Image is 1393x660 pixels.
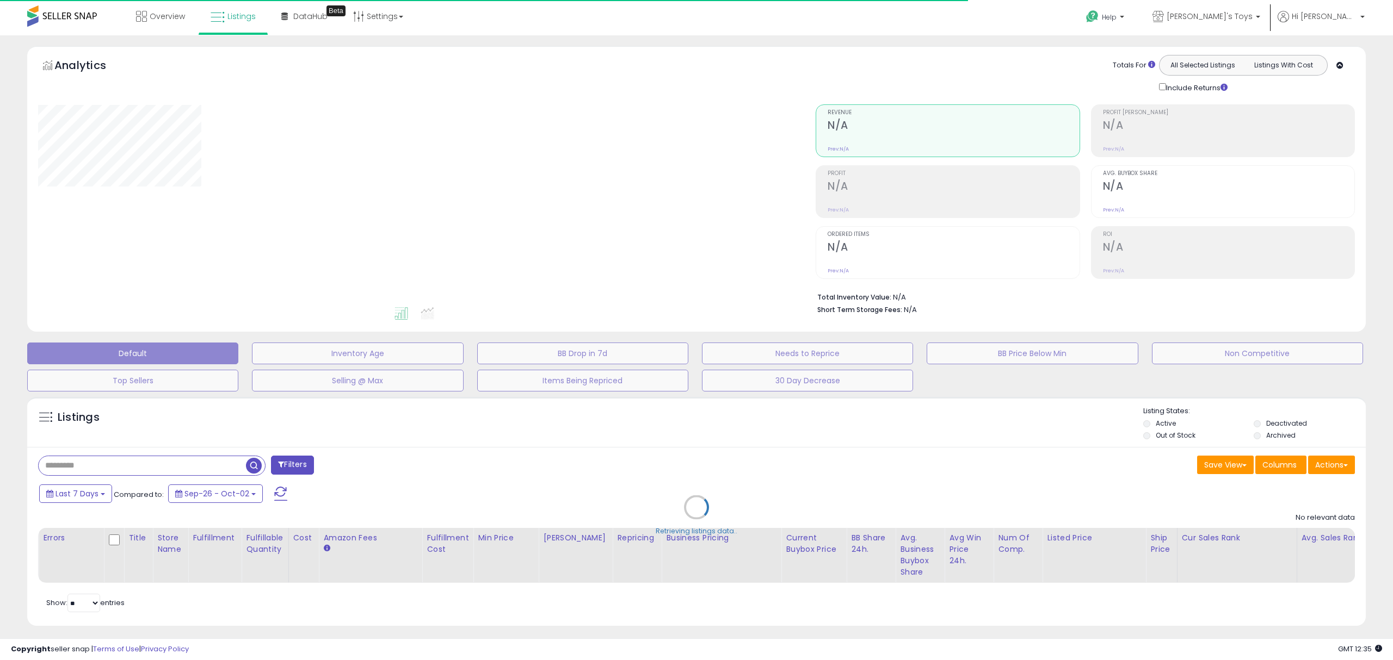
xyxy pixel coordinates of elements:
[1086,10,1099,23] i: Get Help
[828,171,1079,177] span: Profit
[27,343,238,364] button: Default
[93,644,139,654] a: Terms of Use
[1152,343,1363,364] button: Non Competitive
[828,267,849,274] small: Prev: N/A
[817,290,1347,303] li: N/A
[828,241,1079,256] h2: N/A
[1077,2,1135,35] a: Help
[11,644,51,654] strong: Copyright
[227,11,256,22] span: Listings
[1103,232,1354,238] span: ROI
[1103,241,1354,256] h2: N/A
[828,146,849,152] small: Prev: N/A
[817,292,891,302] b: Total Inventory Value:
[477,343,688,364] button: BB Drop in 7d
[1103,119,1354,134] h2: N/A
[828,207,849,213] small: Prev: N/A
[1103,267,1124,274] small: Prev: N/A
[1338,644,1382,654] span: 2025-10-10 12:35 GMT
[1113,60,1155,71] div: Totals For
[656,526,737,536] div: Retrieving listings data..
[702,343,913,364] button: Needs to Reprice
[702,370,913,391] button: 30 Day Decrease
[1103,146,1124,152] small: Prev: N/A
[1151,81,1241,94] div: Include Returns
[927,343,1138,364] button: BB Price Below Min
[11,644,189,655] div: seller snap | |
[1103,207,1124,213] small: Prev: N/A
[477,370,688,391] button: Items Being Repriced
[817,305,902,314] b: Short Term Storage Fees:
[141,644,189,654] a: Privacy Policy
[1243,58,1324,72] button: Listings With Cost
[1162,58,1243,72] button: All Selected Listings
[828,110,1079,116] span: Revenue
[1278,11,1365,35] a: Hi [PERSON_NAME]
[252,343,463,364] button: Inventory Age
[828,119,1079,134] h2: N/A
[1102,13,1117,22] span: Help
[828,232,1079,238] span: Ordered Items
[27,370,238,391] button: Top Sellers
[1292,11,1357,22] span: Hi [PERSON_NAME]
[1103,180,1354,195] h2: N/A
[54,58,127,76] h5: Analytics
[326,5,346,16] div: Tooltip anchor
[252,370,463,391] button: Selling @ Max
[293,11,328,22] span: DataHub
[904,304,917,315] span: N/A
[1103,171,1354,177] span: Avg. Buybox Share
[150,11,185,22] span: Overview
[1167,11,1253,22] span: [PERSON_NAME]'s Toys
[828,180,1079,195] h2: N/A
[1103,110,1354,116] span: Profit [PERSON_NAME]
